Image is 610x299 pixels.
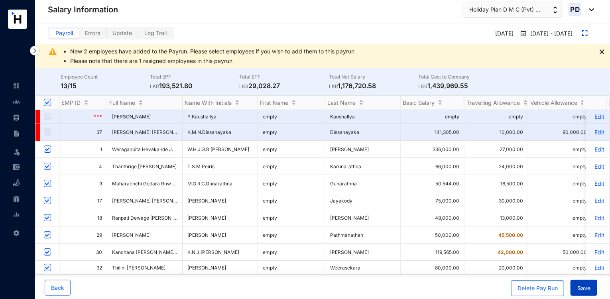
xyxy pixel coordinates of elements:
td: 336,000.00 [401,141,464,158]
td: [PERSON_NAME] [325,244,401,261]
span: First Name [260,99,288,106]
td: 50,000.00 [528,244,592,261]
td: empty [528,141,592,158]
a: Edit [590,163,604,170]
td: empty [528,226,592,244]
td: [PERSON_NAME] [325,209,401,226]
td: empty [528,110,592,124]
span: [PERSON_NAME] [112,232,177,238]
td: empty [528,192,592,209]
p: LKR [240,83,249,90]
a: Edit [590,264,604,271]
td: 24,000.00 [464,158,528,175]
p: 13/15 [61,81,150,90]
th: EMP ID [59,96,107,110]
p: Total EPF [150,73,239,81]
img: people-unselected.118708e94b43a90eceab.svg [13,98,20,105]
td: empty [401,110,464,124]
td: 18 [59,209,107,226]
a: Edit [590,129,604,136]
td: [PERSON_NAME] [325,141,401,158]
td: empty [528,175,592,192]
span: PD [570,6,580,13]
td: P.Kaushallya [183,110,258,124]
td: 29 [59,226,107,244]
p: [DATE] - [DATE] [527,30,573,38]
span: Back [51,284,64,292]
span: Last Name [327,99,356,106]
span: Holiday Plan D M C (Pvt) ... [469,5,540,14]
td: 38 [59,275,107,292]
span: 42,000.00 [498,249,523,255]
td: Kaushallya [325,110,401,124]
li: Home [6,78,26,94]
td: [PERSON_NAME] [183,261,258,275]
td: 66,000.00 [401,158,464,175]
span: [PERSON_NAME] [PERSON_NAME] [112,129,191,135]
td: empty [258,158,325,175]
td: 10,000.00 [464,124,528,141]
li: Payroll [6,110,26,126]
td: 4 [59,158,107,175]
li: Contacts [6,94,26,110]
span: Log Trail [144,30,167,36]
button: Save [571,280,597,296]
span: Payroll [55,30,73,36]
td: 32 [59,261,107,275]
span: Ranpati Dewage [PERSON_NAME] [112,215,189,221]
img: home-unselected.a29eae3204392db15eaf.svg [13,82,20,89]
td: empty [258,192,325,209]
td: [PERSON_NAME] [183,192,258,209]
img: dropdown-black.8e83cc76930a90b1a4fdb6d089b7bf3a.svg [585,8,594,11]
p: 193,521.80 [150,81,239,90]
td: Gunarathna [325,175,401,192]
span: 45,500.00 [498,232,523,238]
span: Name With Initials [185,99,232,106]
p: Salary Information [48,4,118,15]
span: [PERSON_NAME] [112,114,177,120]
img: payroll-unselected.b590312f920e76f0c668.svg [13,114,20,121]
td: Jayakody [325,192,401,209]
p: LKR [150,83,159,90]
span: Maharachchi Gedara Ruwan Chamara Gunarathna [112,181,227,187]
img: expand.44ba77930b780aef2317a7ddddf64422.svg [582,30,588,36]
a: Edit [590,113,604,120]
td: 13,000.00 [464,209,528,226]
td: M.G.R.C.Gunarathna [183,175,258,192]
td: empty [528,261,592,275]
td: T.S.M.Peiris [183,158,258,175]
th: Name With Initials [183,96,258,110]
span: Travelling Allowance [466,99,520,106]
td: empty [258,244,325,261]
td: [PERSON_NAME] [183,226,258,244]
td: 16,500.00 [464,175,528,192]
a: Edit [590,146,604,153]
img: up-down-arrow.74152d26bf9780fbf563ca9c90304185.svg [553,6,557,14]
td: Karunarathna [325,158,401,175]
span: Thanthrige [PERSON_NAME] [112,163,177,169]
li: New 2 employees have added to the Payrun. Please select employees if you wish to add them to this... [70,48,358,55]
a: Edit [590,249,604,256]
img: contract-unselected.99e2b2107c0a7dd48938.svg [13,130,20,137]
p: LKR [329,83,338,90]
td: D.K.P.Rathnayake [183,275,258,292]
p: 1,176,720.58 [329,81,418,90]
img: expense-unselected.2edcf0507c847f3e9e96.svg [13,163,20,171]
a: Edit [590,214,604,221]
img: report-unselected.e6a6b4230fc7da01f883.svg [13,211,20,218]
li: Contracts [6,126,26,142]
td: 30 [59,244,107,261]
td: Pathmanathan [325,226,401,244]
img: alert-close.705d39777261943dbfef1c6d96092794.svg [600,49,604,54]
th: Basic Salary [401,96,464,110]
th: First Name [258,96,325,110]
img: nav-icon-right.af6afadce00d159da59955279c43614e.svg [30,46,39,55]
img: leave-unselected.2934df6273408c3f84d9.svg [13,148,21,156]
td: Dissanayaka [325,124,401,141]
td: empty [258,124,325,141]
td: empty [258,261,325,275]
td: empty [258,275,325,292]
p: Total Net Salary [329,73,418,81]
